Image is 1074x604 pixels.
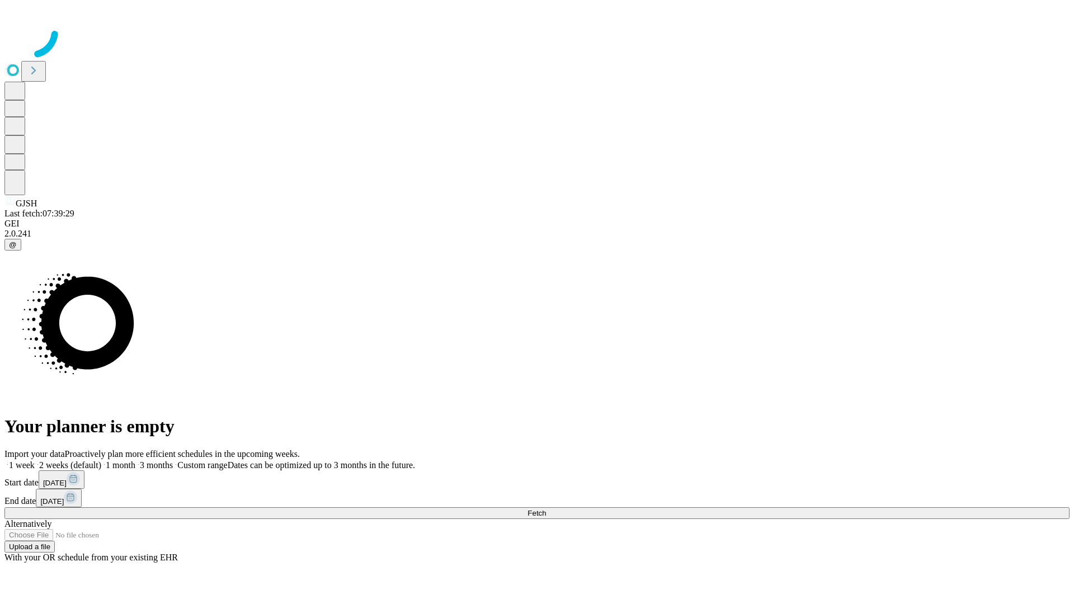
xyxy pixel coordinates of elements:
[228,460,415,470] span: Dates can be optimized up to 3 months in the future.
[4,209,74,218] span: Last fetch: 07:39:29
[4,553,178,562] span: With your OR schedule from your existing EHR
[177,460,227,470] span: Custom range
[16,199,37,208] span: GJSH
[4,416,1070,437] h1: Your planner is empty
[4,489,1070,507] div: End date
[9,240,17,249] span: @
[36,489,82,507] button: [DATE]
[4,229,1070,239] div: 2.0.241
[527,509,546,517] span: Fetch
[40,497,64,506] span: [DATE]
[9,460,35,470] span: 1 week
[140,460,173,470] span: 3 months
[43,479,67,487] span: [DATE]
[4,519,51,528] span: Alternatively
[106,460,135,470] span: 1 month
[4,541,55,553] button: Upload a file
[39,460,101,470] span: 2 weeks (default)
[4,470,1070,489] div: Start date
[4,449,65,459] span: Import your data
[4,507,1070,519] button: Fetch
[4,219,1070,229] div: GEI
[4,239,21,251] button: @
[65,449,300,459] span: Proactively plan more efficient schedules in the upcoming weeks.
[39,470,84,489] button: [DATE]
